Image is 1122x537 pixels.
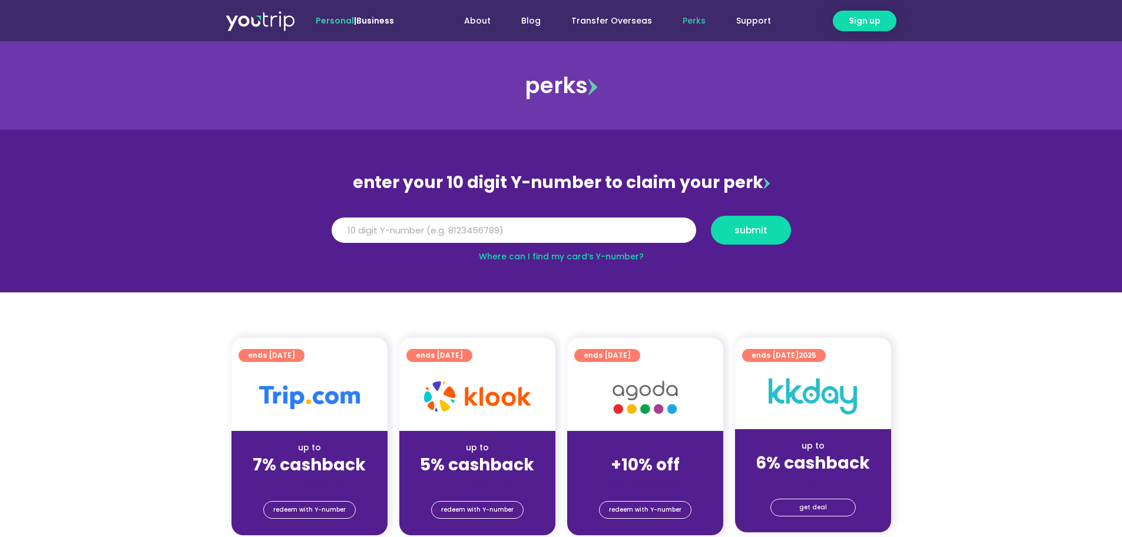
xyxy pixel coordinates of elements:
a: Business [356,15,394,27]
a: redeem with Y-number [431,501,524,519]
div: up to [409,442,546,454]
strong: 5% cashback [420,453,534,476]
a: ends [DATE] [239,349,305,362]
a: Blog [506,10,556,32]
div: up to [744,440,882,452]
span: ends [DATE] [248,349,295,362]
a: Sign up [833,11,896,31]
nav: Menu [426,10,786,32]
span: Personal [316,15,354,27]
span: redeem with Y-number [609,502,681,518]
form: Y Number [332,216,791,253]
span: ends [DATE] [584,349,631,362]
span: redeem with Y-number [441,502,514,518]
a: Support [721,10,786,32]
span: 2025 [799,350,816,360]
input: 10 digit Y-number (e.g. 8123456789) [332,218,696,243]
a: ends [DATE] [574,349,640,362]
strong: 7% cashback [253,453,366,476]
span: redeem with Y-number [273,502,346,518]
span: up to [634,442,656,453]
strong: 6% cashback [756,452,870,475]
div: (for stays only) [241,476,378,488]
a: Where can I find my card’s Y-number? [479,251,644,262]
span: Sign up [849,15,881,27]
a: Transfer Overseas [556,10,667,32]
div: (for stays only) [577,476,714,488]
span: ends [DATE] [752,349,816,362]
button: submit [711,216,791,245]
div: up to [241,442,378,454]
a: get deal [770,499,856,516]
span: | [316,15,394,27]
a: redeem with Y-number [263,501,356,519]
span: submit [734,226,767,235]
div: enter your 10 digit Y-number to claim your perk [326,167,797,198]
span: ends [DATE] [416,349,463,362]
div: (for stays only) [744,474,882,486]
a: ends [DATE] [406,349,472,362]
strong: +10% off [611,453,680,476]
a: Perks [667,10,721,32]
a: ends [DATE]2025 [742,349,826,362]
a: About [449,10,506,32]
span: get deal [799,499,827,516]
div: (for stays only) [409,476,546,488]
a: redeem with Y-number [599,501,691,519]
